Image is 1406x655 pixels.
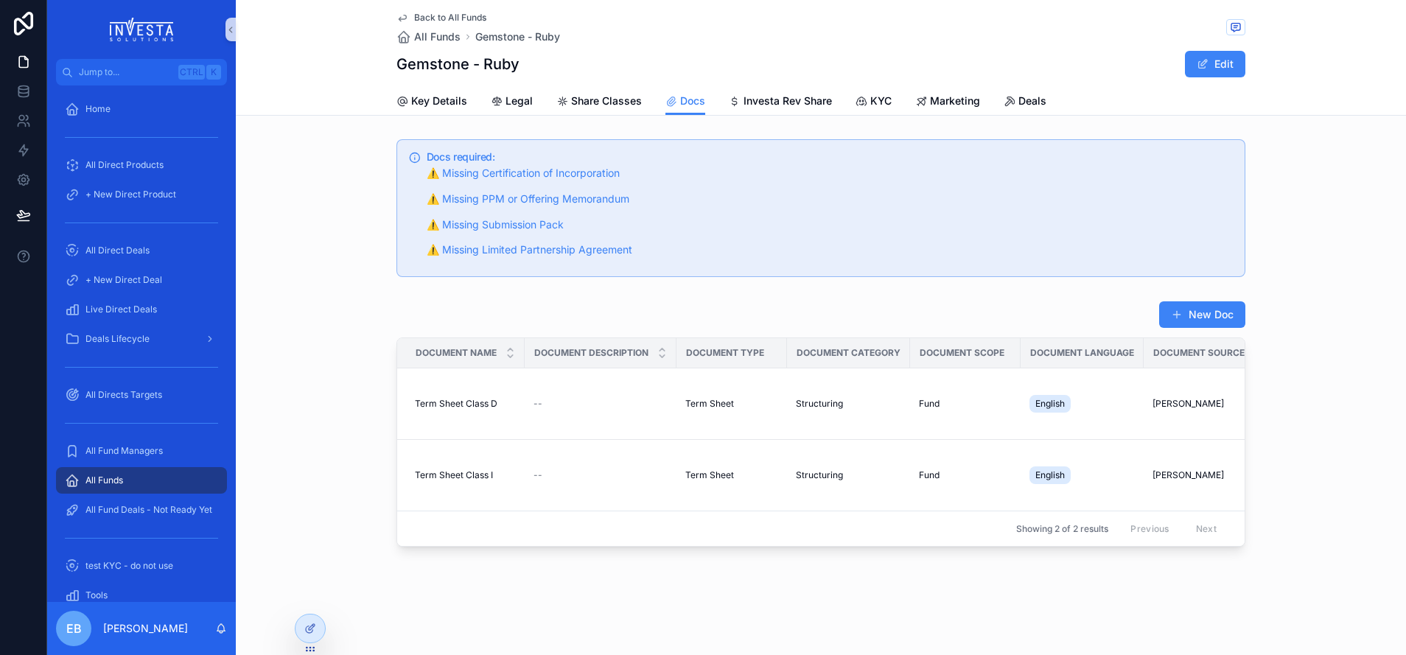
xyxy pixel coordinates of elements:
span: All Direct Deals [85,245,150,256]
a: -- [534,398,668,410]
span: EB [66,620,82,637]
span: Document Category [797,347,900,359]
span: Legal [506,94,533,108]
a: Term Sheet [685,469,778,481]
span: Deals Lifecycle [85,333,150,345]
span: + New Direct Deal [85,274,162,286]
a: English [1029,392,1135,416]
p: ⚠️ Missing Submission Pack [427,217,1233,234]
a: Legal [491,88,533,117]
a: Share Classes [556,88,642,117]
div: scrollable content [47,85,236,602]
h5: Docs required: [427,152,1233,162]
a: + New Direct Product [56,181,227,208]
a: Fund [919,469,1012,481]
div: ⚠️ Missing Certification of Incorporation ⚠️ Missing PPM or Offering Memorandum ⚠️ Missing Submis... [427,165,1233,259]
span: Share Classes [571,94,642,108]
a: Gemstone - Ruby [475,29,560,44]
a: All Funds [56,467,227,494]
span: All Fund Deals - Not Ready Yet [85,504,212,516]
a: Term Sheet Class D [415,398,516,410]
a: Fund [919,398,1012,410]
span: Investa Rev Share [744,94,832,108]
a: Key Details [396,88,467,117]
span: All Directs Targets [85,389,162,401]
a: Term Sheet Class I [415,469,516,481]
span: [PERSON_NAME] [1153,469,1224,481]
span: Document Source [1153,347,1245,359]
a: test KYC - do not use [56,553,227,579]
a: Tools [56,582,227,609]
a: Deals [1004,88,1046,117]
span: Back to All Funds [414,12,486,24]
img: App logo [110,18,174,41]
a: English [1029,463,1135,487]
a: All Fund Managers [56,438,227,464]
span: Term Sheet Class I [415,469,493,481]
span: Ctrl [178,65,205,80]
span: -- [534,398,542,410]
a: Back to All Funds [396,12,486,24]
span: All Funds [414,29,461,44]
span: All Fund Managers [85,445,163,457]
span: Key Details [411,94,467,108]
span: Term Sheet [685,398,734,410]
span: [PERSON_NAME] [1153,398,1224,410]
button: New Doc [1159,301,1245,328]
span: Tools [85,589,108,601]
span: K [208,66,220,78]
span: Fund [919,398,940,410]
span: Document Description [534,347,648,359]
a: Investa Rev Share [729,88,832,117]
span: Live Direct Deals [85,304,157,315]
a: Home [56,96,227,122]
a: KYC [856,88,892,117]
span: English [1035,398,1065,410]
span: Structuring [796,398,843,410]
span: All Direct Products [85,159,164,171]
span: Document Type [686,347,764,359]
a: Marketing [915,88,980,117]
p: ⚠️ Missing Limited Partnership Agreement [427,242,1233,259]
span: test KYC - do not use [85,560,173,572]
a: Live Direct Deals [56,296,227,323]
p: ⚠️ Missing Certification of Incorporation [427,165,1233,182]
a: Structuring [796,469,901,481]
span: Document Scope [920,347,1004,359]
a: All Directs Targets [56,382,227,408]
span: Docs [680,94,705,108]
span: Term Sheet Class D [415,398,497,410]
a: Term Sheet [685,398,778,410]
span: -- [534,469,542,481]
span: Fund [919,469,940,481]
a: Structuring [796,398,901,410]
span: Deals [1018,94,1046,108]
span: Marketing [930,94,980,108]
a: -- [534,469,668,481]
a: All Funds [396,29,461,44]
span: + New Direct Product [85,189,176,200]
p: [PERSON_NAME] [103,621,188,636]
a: + New Direct Deal [56,267,227,293]
span: Term Sheet [685,469,734,481]
span: English [1035,469,1065,481]
span: All Funds [85,474,123,486]
button: Edit [1185,51,1245,77]
span: Home [85,103,111,115]
span: Document Name [416,347,497,359]
a: Docs [665,88,705,116]
a: [PERSON_NAME] [1153,469,1264,481]
p: ⚠️ Missing PPM or Offering Memorandum [427,191,1233,208]
a: Deals Lifecycle [56,326,227,352]
h1: Gemstone - Ruby [396,54,520,74]
span: Jump to... [79,66,172,78]
button: Jump to...CtrlK [56,59,227,85]
span: Document Language [1030,347,1134,359]
span: Structuring [796,469,843,481]
a: All Direct Products [56,152,227,178]
a: All Direct Deals [56,237,227,264]
span: KYC [870,94,892,108]
a: All Fund Deals - Not Ready Yet [56,497,227,523]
